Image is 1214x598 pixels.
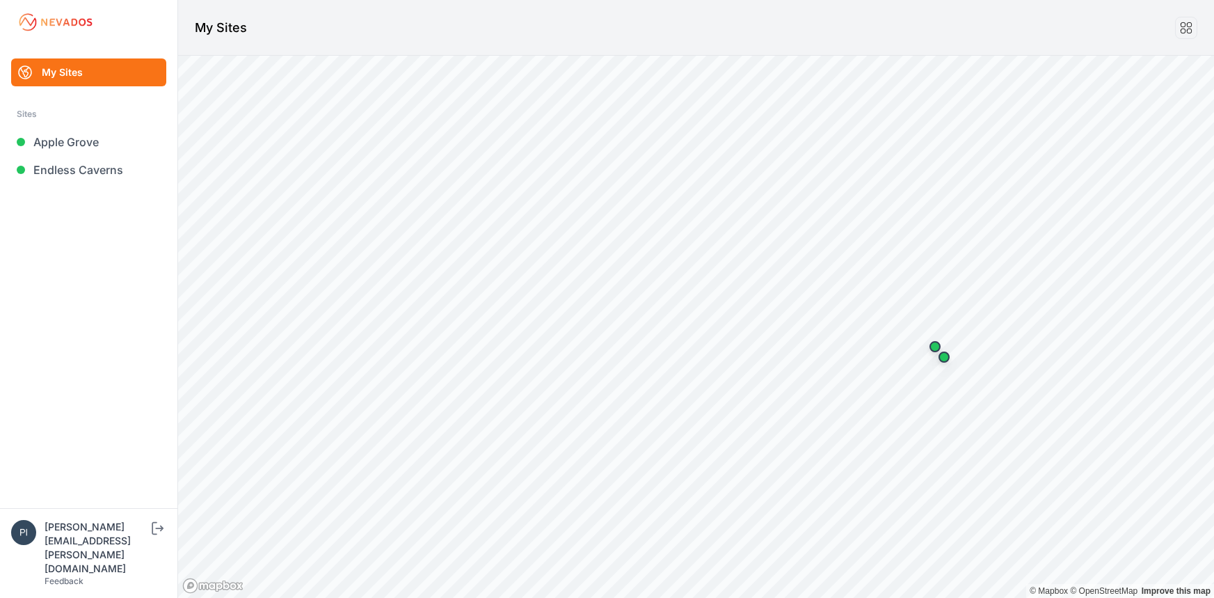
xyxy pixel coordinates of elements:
[17,106,161,123] div: Sites
[1142,586,1211,596] a: Map feedback
[182,578,243,594] a: Mapbox logo
[11,128,166,156] a: Apple Grove
[17,11,95,33] img: Nevados
[11,520,36,545] img: piotr.kolodziejczyk@energix-group.com
[1030,586,1068,596] a: Mapbox
[11,58,166,86] a: My Sites
[45,576,83,586] a: Feedback
[921,333,949,361] div: Map marker
[11,156,166,184] a: Endless Caverns
[178,56,1214,598] canvas: Map
[1070,586,1137,596] a: OpenStreetMap
[195,18,247,38] h1: My Sites
[45,520,149,576] div: [PERSON_NAME][EMAIL_ADDRESS][PERSON_NAME][DOMAIN_NAME]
